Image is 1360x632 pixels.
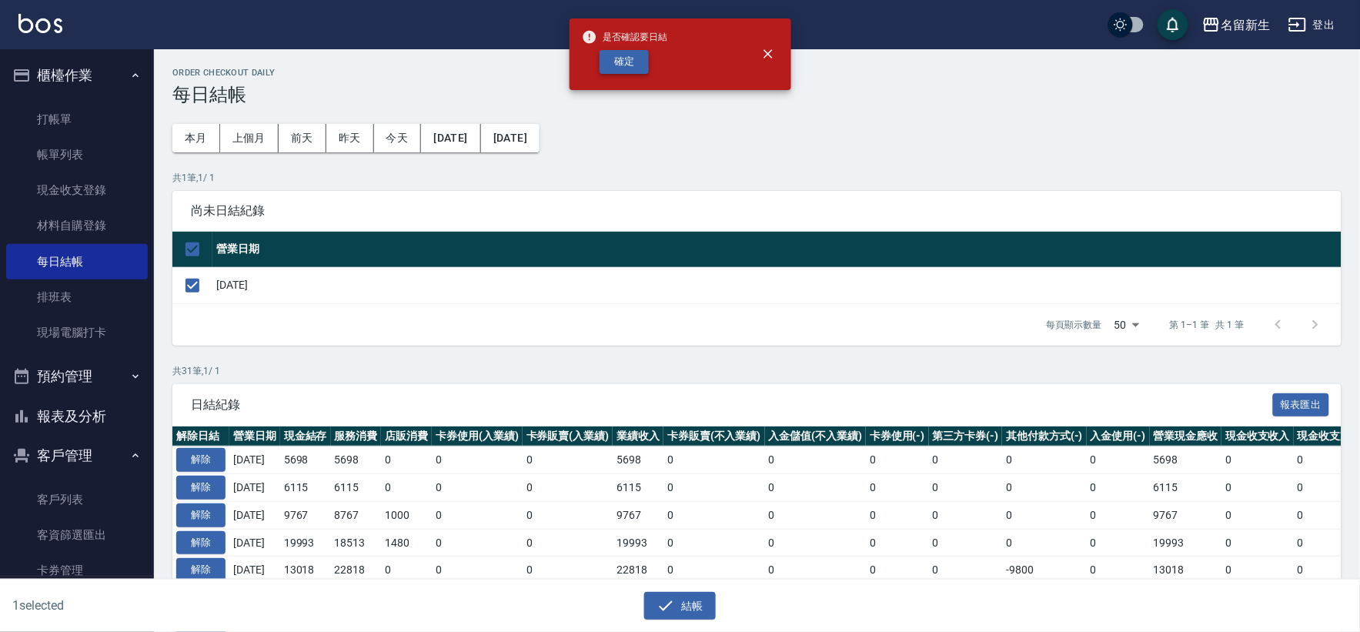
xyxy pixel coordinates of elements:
td: 0 [765,501,867,529]
p: 共 1 筆, 1 / 1 [172,171,1342,185]
td: -9800 [1002,557,1087,584]
a: 材料自購登錄 [6,208,148,243]
td: 0 [929,501,1003,529]
td: 5698 [613,446,663,474]
button: 確定 [600,50,649,74]
td: [DATE] [212,267,1342,303]
td: 0 [432,474,523,502]
th: 營業日期 [229,426,280,446]
td: 1000 [381,501,432,529]
td: 0 [523,529,613,557]
button: 登出 [1282,11,1342,39]
button: 前天 [279,124,326,152]
button: 今天 [374,124,422,152]
td: 22818 [613,557,663,584]
td: 0 [1087,529,1150,557]
button: 結帳 [644,592,716,620]
td: 6115 [331,474,382,502]
td: 8767 [331,501,382,529]
th: 營業日期 [212,232,1342,268]
td: 0 [432,501,523,529]
td: 0 [663,529,765,557]
h3: 每日結帳 [172,84,1342,105]
h6: 1 selected [12,596,337,615]
td: 1480 [381,529,432,557]
button: 報表匯出 [1273,393,1330,417]
td: 5698 [331,446,382,474]
a: 現金收支登錄 [6,172,148,208]
h2: Order checkout daily [172,68,1342,78]
td: 0 [663,474,765,502]
button: 解除 [176,448,226,472]
td: 0 [866,446,929,474]
button: 名留新生 [1196,9,1276,41]
button: 報表及分析 [6,396,148,436]
td: 0 [523,557,613,584]
td: 0 [663,501,765,529]
td: 0 [866,474,929,502]
th: 卡券使用(-) [866,426,929,446]
button: 解除 [176,476,226,500]
button: 預約管理 [6,356,148,396]
td: 6115 [613,474,663,502]
td: 0 [432,529,523,557]
td: 0 [1221,474,1294,502]
td: 0 [929,557,1003,584]
td: 19993 [280,529,331,557]
td: 0 [1087,557,1150,584]
td: 0 [765,529,867,557]
th: 營業現金應收 [1150,426,1222,446]
button: 解除 [176,558,226,582]
button: 客戶管理 [6,436,148,476]
td: 0 [765,446,867,474]
td: 0 [381,446,432,474]
a: 每日結帳 [6,244,148,279]
a: 打帳單 [6,102,148,137]
td: 0 [432,446,523,474]
td: 0 [1221,501,1294,529]
td: 13018 [1150,557,1222,584]
a: 客戶列表 [6,482,148,517]
span: 日結紀錄 [191,397,1273,413]
td: 0 [866,557,929,584]
th: 其他付款方式(-) [1002,426,1087,446]
td: 9767 [1150,501,1222,529]
a: 現場電腦打卡 [6,315,148,350]
td: 9767 [613,501,663,529]
td: 13018 [280,557,331,584]
td: 5698 [1150,446,1222,474]
td: 0 [765,557,867,584]
button: 解除 [176,531,226,555]
td: 0 [1221,557,1294,584]
td: 0 [929,474,1003,502]
td: 0 [765,474,867,502]
td: 0 [1002,446,1087,474]
p: 每頁顯示數量 [1047,318,1102,332]
th: 現金結存 [280,426,331,446]
td: 0 [1221,529,1294,557]
th: 第三方卡券(-) [929,426,1003,446]
th: 業績收入 [613,426,663,446]
td: 0 [1002,529,1087,557]
td: 6115 [1150,474,1222,502]
a: 卡券管理 [6,553,148,588]
span: 尚未日結紀錄 [191,203,1323,219]
td: 0 [432,557,523,584]
button: close [751,37,785,71]
button: save [1158,9,1188,40]
a: 客資篩選匯出 [6,517,148,553]
td: 18513 [331,529,382,557]
td: 9767 [280,501,331,529]
p: 共 31 筆, 1 / 1 [172,364,1342,378]
td: 0 [866,501,929,529]
td: 0 [663,446,765,474]
span: 是否確認要日結 [582,29,668,45]
td: 0 [381,557,432,584]
button: 昨天 [326,124,374,152]
td: 0 [1087,474,1150,502]
th: 店販消費 [381,426,432,446]
td: [DATE] [229,474,280,502]
button: 本月 [172,124,220,152]
td: [DATE] [229,501,280,529]
td: 6115 [280,474,331,502]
